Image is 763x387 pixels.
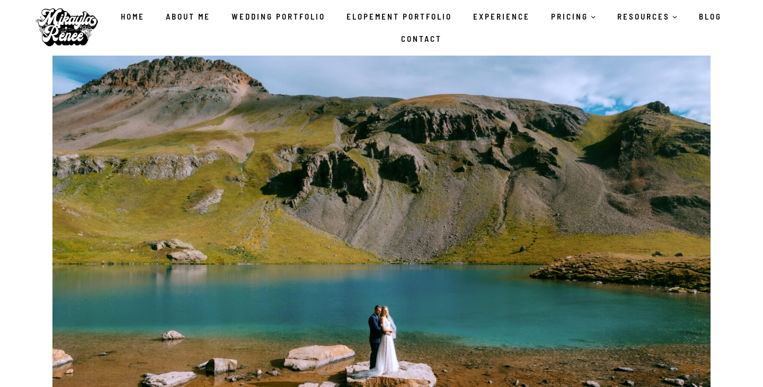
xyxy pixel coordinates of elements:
[111,5,156,28] a: Home
[221,5,336,28] a: Wedding Portfolio
[551,10,596,23] span: PRICING
[107,5,736,50] nav: Primary Navigation
[391,28,453,50] a: Contact
[463,5,540,28] a: Experience
[607,5,688,28] a: RESOURCES
[688,5,732,28] a: Blog
[336,5,463,28] a: Elopement Portfolio
[155,5,221,28] a: About Me
[617,10,678,23] span: RESOURCES
[540,5,607,28] a: PRICING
